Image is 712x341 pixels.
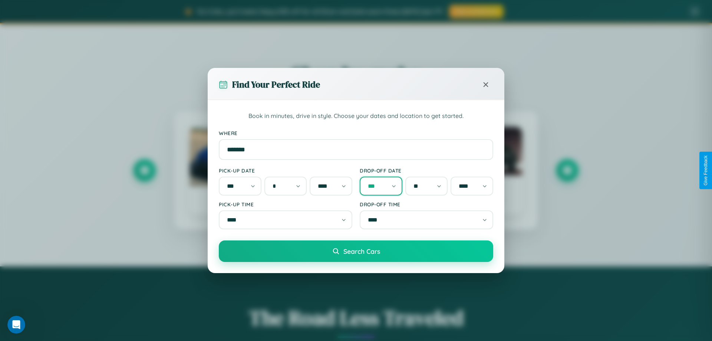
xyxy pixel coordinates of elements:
[219,111,493,121] p: Book in minutes, drive in style. Choose your dates and location to get started.
[343,247,380,255] span: Search Cars
[360,201,493,207] label: Drop-off Time
[360,167,493,174] label: Drop-off Date
[232,78,320,91] h3: Find Your Perfect Ride
[219,201,352,207] label: Pick-up Time
[219,167,352,174] label: Pick-up Date
[219,130,493,136] label: Where
[219,240,493,262] button: Search Cars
